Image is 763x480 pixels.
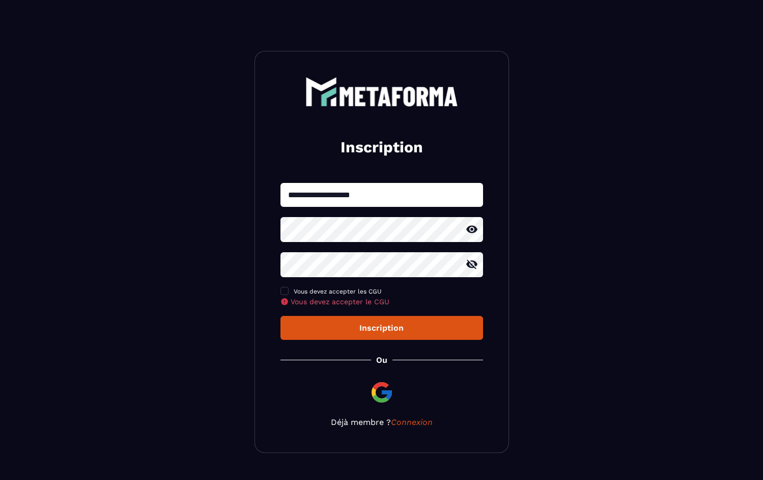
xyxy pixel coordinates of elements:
p: Ou [376,355,387,365]
div: Inscription [289,323,475,333]
span: Vous devez accepter les CGU [294,288,382,295]
button: Inscription [280,316,483,340]
h2: Inscription [293,137,471,157]
img: logo [305,77,458,106]
span: Vous devez accepter le CGU [291,298,389,306]
img: google [370,380,394,405]
a: logo [280,77,483,106]
a: Connexion [391,417,433,427]
p: Déjà membre ? [280,417,483,427]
